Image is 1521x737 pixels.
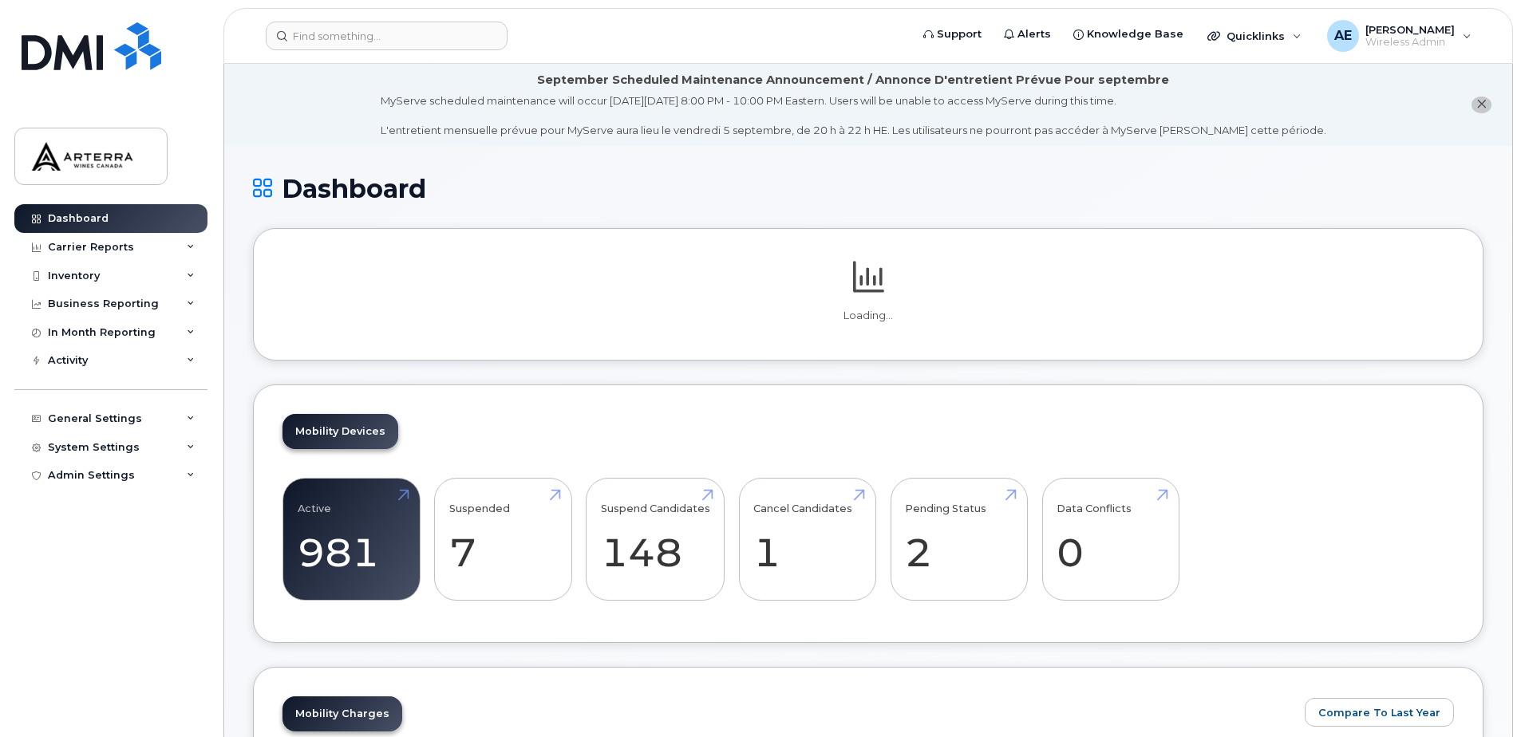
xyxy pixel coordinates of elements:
div: September Scheduled Maintenance Announcement / Annonce D'entretient Prévue Pour septembre [537,72,1169,89]
a: Pending Status 2 [905,487,1013,592]
span: Compare To Last Year [1318,705,1440,720]
a: Cancel Candidates 1 [753,487,861,592]
a: Suspended 7 [449,487,557,592]
a: Mobility Devices [282,414,398,449]
a: Data Conflicts 0 [1057,487,1164,592]
p: Loading... [282,309,1454,323]
div: MyServe scheduled maintenance will occur [DATE][DATE] 8:00 PM - 10:00 PM Eastern. Users will be u... [381,93,1326,138]
button: close notification [1472,97,1491,113]
h1: Dashboard [253,175,1483,203]
a: Active 981 [298,487,405,592]
button: Compare To Last Year [1305,698,1454,727]
a: Suspend Candidates 148 [601,487,710,592]
a: Mobility Charges [282,696,402,731]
